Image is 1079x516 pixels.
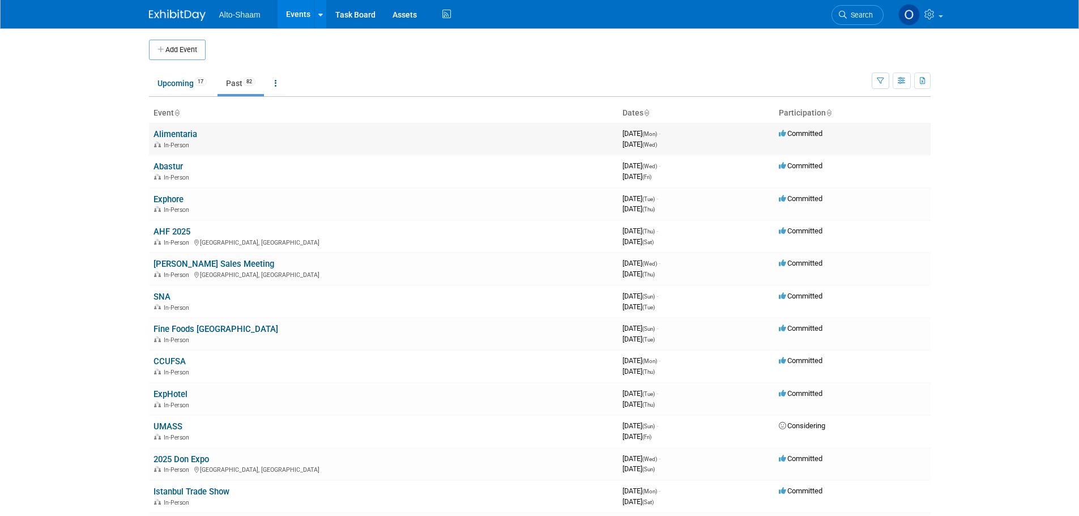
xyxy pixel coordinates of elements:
[149,10,206,21] img: ExhibitDay
[153,464,613,474] div: [GEOGRAPHIC_DATA], [GEOGRAPHIC_DATA]
[164,336,193,344] span: In-Person
[174,108,180,117] a: Sort by Event Name
[898,4,920,25] img: Olivia Strasser
[153,259,274,269] a: [PERSON_NAME] Sales Meeting
[642,358,657,364] span: (Mon)
[217,73,264,94] a: Past82
[164,466,193,474] span: In-Person
[659,259,660,267] span: -
[642,228,655,234] span: (Thu)
[622,400,655,408] span: [DATE]
[164,402,193,409] span: In-Person
[779,259,822,267] span: Committed
[622,140,657,148] span: [DATE]
[149,73,215,94] a: Upcoming17
[153,389,187,399] a: ExpHotel
[153,356,186,366] a: CCUFSA
[656,227,658,235] span: -
[164,239,193,246] span: In-Person
[622,161,660,170] span: [DATE]
[642,196,655,202] span: (Tue)
[779,227,822,235] span: Committed
[622,259,660,267] span: [DATE]
[642,326,655,332] span: (Sun)
[656,421,658,430] span: -
[642,142,657,148] span: (Wed)
[642,369,655,375] span: (Thu)
[847,11,873,19] span: Search
[779,324,822,332] span: Committed
[642,402,655,408] span: (Thu)
[642,336,655,343] span: (Tue)
[622,227,658,235] span: [DATE]
[164,369,193,376] span: In-Person
[153,421,182,432] a: UMASS
[194,78,207,86] span: 17
[153,161,183,172] a: Abastur
[659,487,660,495] span: -
[622,204,655,213] span: [DATE]
[153,194,184,204] a: Exphore
[153,292,170,302] a: SNA
[622,194,658,203] span: [DATE]
[153,454,209,464] a: 2025 Don Expo
[642,271,655,278] span: (Thu)
[622,324,658,332] span: [DATE]
[622,421,658,430] span: [DATE]
[642,239,654,245] span: (Sat)
[642,163,657,169] span: (Wed)
[622,172,651,181] span: [DATE]
[774,104,931,123] th: Participation
[622,497,654,506] span: [DATE]
[154,174,161,180] img: In-Person Event
[642,499,654,505] span: (Sat)
[659,454,660,463] span: -
[831,5,884,25] a: Search
[622,356,660,365] span: [DATE]
[153,487,229,497] a: Istanbul Trade Show
[642,466,655,472] span: (Sun)
[243,78,255,86] span: 82
[154,466,161,472] img: In-Person Event
[779,389,822,398] span: Committed
[659,161,660,170] span: -
[779,161,822,170] span: Committed
[154,304,161,310] img: In-Person Event
[642,293,655,300] span: (Sun)
[779,194,822,203] span: Committed
[164,142,193,149] span: In-Person
[164,206,193,214] span: In-Person
[779,487,822,495] span: Committed
[622,129,660,138] span: [DATE]
[642,304,655,310] span: (Tue)
[622,335,655,343] span: [DATE]
[618,104,774,123] th: Dates
[154,369,161,374] img: In-Person Event
[642,456,657,462] span: (Wed)
[779,421,825,430] span: Considering
[642,131,657,137] span: (Mon)
[656,292,658,300] span: -
[642,391,655,397] span: (Tue)
[622,389,658,398] span: [DATE]
[154,402,161,407] img: In-Person Event
[154,142,161,147] img: In-Person Event
[153,324,278,334] a: Fine Foods [GEOGRAPHIC_DATA]
[826,108,831,117] a: Sort by Participation Type
[622,432,651,441] span: [DATE]
[642,423,655,429] span: (Sun)
[643,108,649,117] a: Sort by Start Date
[656,194,658,203] span: -
[154,336,161,342] img: In-Person Event
[153,237,613,246] div: [GEOGRAPHIC_DATA], [GEOGRAPHIC_DATA]
[642,434,651,440] span: (Fri)
[622,302,655,311] span: [DATE]
[154,239,161,245] img: In-Person Event
[656,389,658,398] span: -
[779,454,822,463] span: Committed
[164,304,193,312] span: In-Person
[622,454,660,463] span: [DATE]
[164,499,193,506] span: In-Person
[153,270,613,279] div: [GEOGRAPHIC_DATA], [GEOGRAPHIC_DATA]
[642,261,657,267] span: (Wed)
